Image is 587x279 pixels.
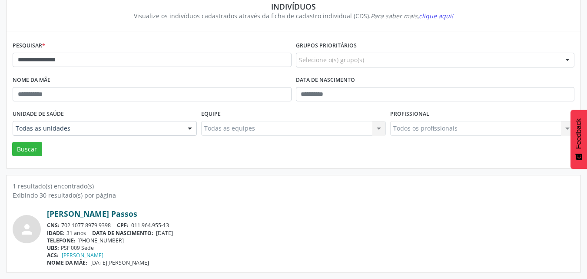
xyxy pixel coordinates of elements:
label: Unidade de saúde [13,108,64,121]
span: [DATE][PERSON_NAME] [90,259,149,266]
i: person [19,222,35,237]
span: 011.964.955-13 [131,222,169,229]
span: UBS: [47,244,59,252]
div: PSF 009 Sede [47,244,574,252]
label: Profissional [390,108,429,121]
button: Buscar [12,142,42,157]
span: [DATE] [156,229,173,237]
div: 31 anos [47,229,574,237]
div: [PHONE_NUMBER] [47,237,574,244]
label: Grupos prioritários [296,39,357,53]
span: TELEFONE: [47,237,76,244]
span: Feedback [575,118,583,149]
i: Para saber mais, [371,12,453,20]
span: IDADE: [47,229,65,237]
span: Selecione o(s) grupo(s) [299,55,364,64]
div: 702 1077 8979 9398 [47,222,574,229]
div: 1 resultado(s) encontrado(s) [13,182,574,191]
label: Nome da mãe [13,74,50,87]
a: [PERSON_NAME] Passos [47,209,137,218]
div: Exibindo 30 resultado(s) por página [13,191,574,200]
label: Pesquisar [13,39,45,53]
a: [PERSON_NAME] [62,252,103,259]
span: Todas as unidades [16,124,179,133]
span: NOME DA MÃE: [47,259,87,266]
div: Visualize os indivíduos cadastrados através da ficha de cadastro individual (CDS). [19,11,568,20]
span: DATA DE NASCIMENTO: [92,229,153,237]
span: clique aqui! [419,12,453,20]
span: ACS: [47,252,59,259]
button: Feedback - Mostrar pesquisa [570,110,587,169]
div: Indivíduos [19,2,568,11]
span: CPF: [117,222,129,229]
label: Data de nascimento [296,74,355,87]
label: Equipe [201,108,221,121]
span: CNS: [47,222,60,229]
